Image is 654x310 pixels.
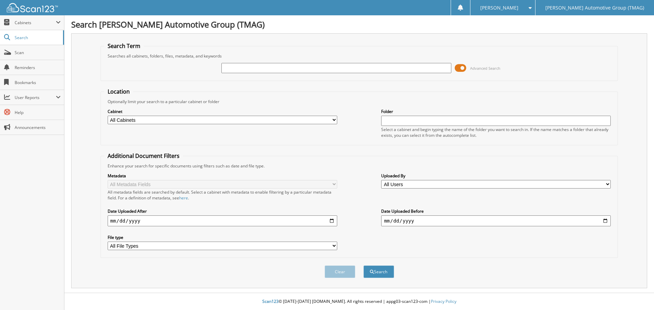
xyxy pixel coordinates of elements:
label: Folder [381,109,611,114]
button: Clear [325,265,355,278]
label: Metadata [108,173,337,179]
span: Help [15,110,61,115]
div: Select a cabinet and begin typing the name of the folder you want to search in. If the name match... [381,127,611,138]
span: Advanced Search [470,66,500,71]
label: Date Uploaded After [108,208,337,214]
span: Bookmarks [15,80,61,85]
a: here [179,195,188,201]
legend: Search Term [104,42,144,50]
div: Searches all cabinets, folders, files, metadata, and keywords [104,53,614,59]
span: Announcements [15,125,61,130]
label: Date Uploaded Before [381,208,611,214]
span: Reminders [15,65,61,70]
span: [PERSON_NAME] Automotive Group (TMAG) [545,6,644,10]
legend: Location [104,88,133,95]
a: Privacy Policy [431,298,456,304]
input: start [108,215,337,226]
img: scan123-logo-white.svg [7,3,58,12]
legend: Additional Document Filters [104,152,183,160]
div: © [DATE]-[DATE] [DOMAIN_NAME]. All rights reserved | appg03-scan123-com | [64,293,654,310]
button: Search [363,265,394,278]
span: Search [15,35,60,40]
label: Cabinet [108,109,337,114]
span: [PERSON_NAME] [480,6,518,10]
span: User Reports [15,95,56,100]
span: Cabinets [15,20,56,26]
div: All metadata fields are searched by default. Select a cabinet with metadata to enable filtering b... [108,189,337,201]
div: Optionally limit your search to a particular cabinet or folder [104,99,614,104]
span: Scan123 [262,298,279,304]
label: Uploaded By [381,173,611,179]
span: Scan [15,50,61,55]
h1: Search [PERSON_NAME] Automotive Group (TMAG) [71,19,647,30]
input: end [381,215,611,226]
div: Enhance your search for specific documents using filters such as date and file type. [104,163,614,169]
label: File type [108,234,337,240]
